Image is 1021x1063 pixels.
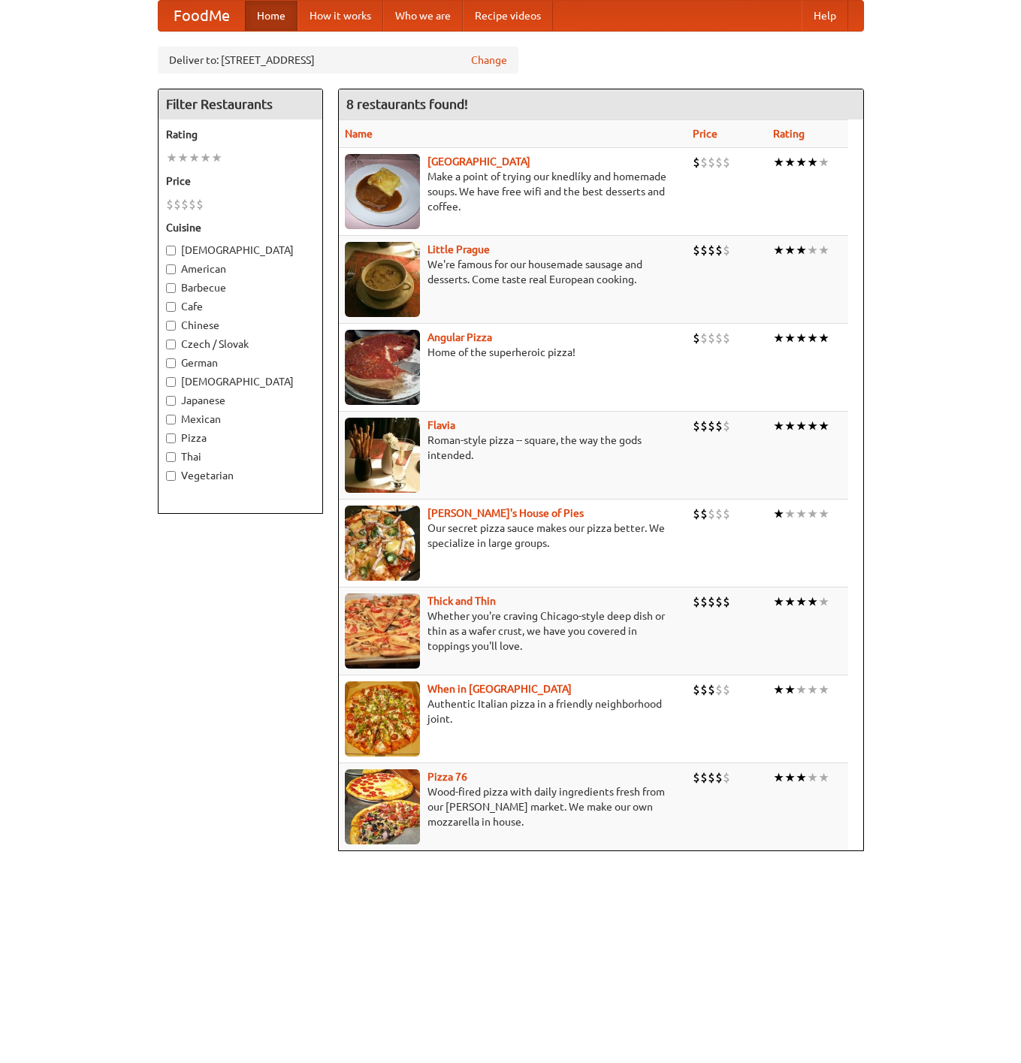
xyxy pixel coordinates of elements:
[427,683,572,695] b: When in [GEOGRAPHIC_DATA]
[189,149,200,166] li: ★
[818,506,829,522] li: ★
[298,1,383,31] a: How it works
[166,433,176,443] input: Pizza
[693,506,700,522] li: $
[700,418,708,434] li: $
[166,358,176,368] input: German
[166,299,315,314] label: Cafe
[773,769,784,786] li: ★
[471,53,507,68] a: Change
[784,330,796,346] li: ★
[723,242,730,258] li: $
[723,154,730,171] li: $
[700,242,708,258] li: $
[181,196,189,213] li: $
[345,418,420,493] img: flavia.jpg
[345,769,420,844] img: pizza76.jpg
[773,593,784,610] li: ★
[166,283,176,293] input: Barbecue
[784,593,796,610] li: ★
[345,128,373,140] a: Name
[166,318,315,333] label: Chinese
[196,196,204,213] li: $
[166,396,176,406] input: Japanese
[700,593,708,610] li: $
[427,331,492,343] a: Angular Pizza
[166,321,176,331] input: Chinese
[807,330,818,346] li: ★
[158,47,518,74] div: Deliver to: [STREET_ADDRESS]
[818,154,829,171] li: ★
[166,246,176,255] input: [DEMOGRAPHIC_DATA]
[427,507,584,519] a: [PERSON_NAME]'s House of Pies
[708,681,715,698] li: $
[708,418,715,434] li: $
[784,681,796,698] li: ★
[723,330,730,346] li: $
[345,784,681,829] p: Wood-fired pizza with daily ingredients fresh from our [PERSON_NAME] market. We make our own mozz...
[818,242,829,258] li: ★
[427,156,530,168] a: [GEOGRAPHIC_DATA]
[345,169,681,214] p: Make a point of trying our knedlíky and homemade soups. We have free wifi and the best desserts a...
[818,769,829,786] li: ★
[693,330,700,346] li: $
[773,330,784,346] li: ★
[715,769,723,786] li: $
[345,345,681,360] p: Home of the superheroic pizza!
[166,337,315,352] label: Czech / Slovak
[345,330,420,405] img: angular.jpg
[807,769,818,786] li: ★
[723,506,730,522] li: $
[166,149,177,166] li: ★
[708,154,715,171] li: $
[166,468,315,483] label: Vegetarian
[773,242,784,258] li: ★
[245,1,298,31] a: Home
[693,154,700,171] li: $
[796,769,807,786] li: ★
[715,506,723,522] li: $
[463,1,553,31] a: Recipe videos
[723,418,730,434] li: $
[166,264,176,274] input: American
[796,418,807,434] li: ★
[708,242,715,258] li: $
[708,769,715,786] li: $
[427,595,496,607] b: Thick and Thin
[427,243,490,255] a: Little Prague
[818,593,829,610] li: ★
[345,242,420,317] img: littleprague.jpg
[693,418,700,434] li: $
[807,681,818,698] li: ★
[784,242,796,258] li: ★
[818,681,829,698] li: ★
[345,154,420,229] img: czechpoint.jpg
[345,681,420,756] img: wheninrome.jpg
[166,220,315,235] h5: Cuisine
[200,149,211,166] li: ★
[715,242,723,258] li: $
[807,593,818,610] li: ★
[427,771,467,783] a: Pizza 76
[345,696,681,726] p: Authentic Italian pizza in a friendly neighborhood joint.
[166,302,176,312] input: Cafe
[796,593,807,610] li: ★
[723,681,730,698] li: $
[773,418,784,434] li: ★
[166,355,315,370] label: German
[174,196,181,213] li: $
[346,97,468,111] ng-pluralize: 8 restaurants found!
[807,154,818,171] li: ★
[693,681,700,698] li: $
[345,506,420,581] img: luigis.jpg
[693,593,700,610] li: $
[715,330,723,346] li: $
[700,330,708,346] li: $
[345,257,681,287] p: We're famous for our housemade sausage and desserts. Come taste real European cooking.
[693,128,717,140] a: Price
[177,149,189,166] li: ★
[700,154,708,171] li: $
